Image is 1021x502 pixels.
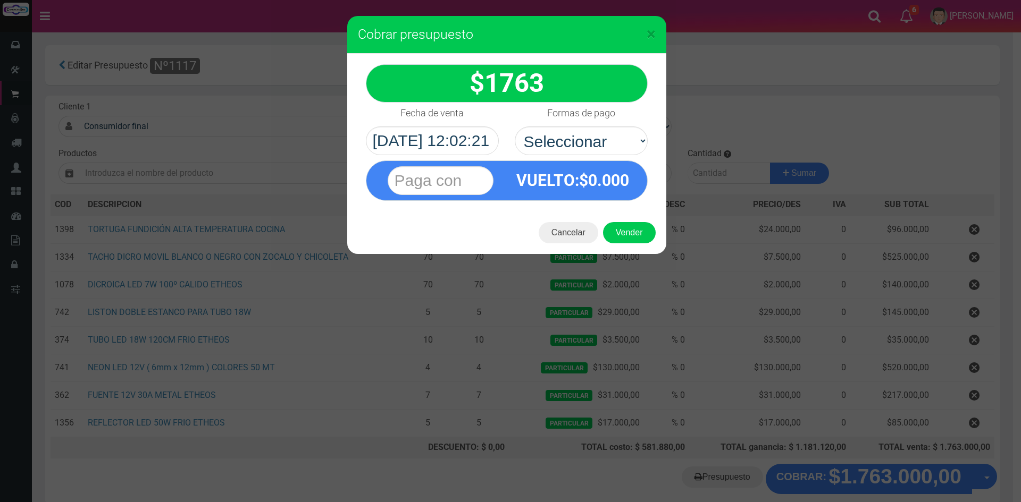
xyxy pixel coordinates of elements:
h4: Formas de pago [547,108,615,118]
span: VUELTO [516,171,575,190]
span: 0.000 [588,171,629,190]
input: Paga con [388,166,493,195]
strong: :$ [516,171,629,190]
span: × [647,24,656,44]
h4: Fecha de venta [400,108,464,118]
strong: $ [470,68,544,98]
span: 1763 [484,68,544,98]
button: Close [647,25,656,42]
button: Vender [603,222,656,243]
button: Cancelar [539,222,598,243]
h3: Cobrar presupuesto [358,27,656,42]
